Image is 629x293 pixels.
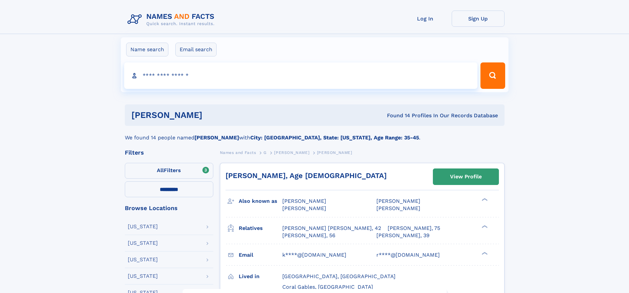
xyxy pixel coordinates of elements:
[250,134,419,141] b: City: [GEOGRAPHIC_DATA], State: [US_STATE], Age Range: 35-45
[125,205,213,211] div: Browse Locations
[480,198,488,202] div: ❯
[128,257,158,262] div: [US_STATE]
[239,249,282,261] h3: Email
[125,126,505,142] div: We found 14 people named with .
[274,150,309,155] span: [PERSON_NAME]
[376,232,430,239] a: [PERSON_NAME], 39
[480,62,505,89] button: Search Button
[274,148,309,157] a: [PERSON_NAME]
[124,62,478,89] input: search input
[376,205,420,211] span: [PERSON_NAME]
[376,198,420,204] span: [PERSON_NAME]
[239,223,282,234] h3: Relatives
[317,150,352,155] span: [PERSON_NAME]
[399,11,452,27] a: Log In
[480,224,488,229] div: ❯
[480,251,488,255] div: ❯
[282,232,335,239] a: [PERSON_NAME], 56
[450,169,482,184] div: View Profile
[194,134,239,141] b: [PERSON_NAME]
[125,150,213,156] div: Filters
[295,112,498,119] div: Found 14 Profiles In Our Records Database
[125,163,213,179] label: Filters
[452,11,505,27] a: Sign Up
[175,43,217,56] label: Email search
[388,225,440,232] a: [PERSON_NAME], 75
[282,198,326,204] span: [PERSON_NAME]
[282,225,381,232] a: [PERSON_NAME] [PERSON_NAME], 42
[220,148,256,157] a: Names and Facts
[282,273,396,279] span: [GEOGRAPHIC_DATA], [GEOGRAPHIC_DATA]
[239,271,282,282] h3: Lived in
[128,240,158,246] div: [US_STATE]
[157,167,164,173] span: All
[263,150,267,155] span: G
[263,148,267,157] a: G
[126,43,168,56] label: Name search
[128,224,158,229] div: [US_STATE]
[433,169,499,185] a: View Profile
[226,171,387,180] a: [PERSON_NAME], Age [DEMOGRAPHIC_DATA]
[282,284,373,290] span: Coral Gables, [GEOGRAPHIC_DATA]
[131,111,295,119] h1: [PERSON_NAME]
[128,274,158,279] div: [US_STATE]
[282,205,326,211] span: [PERSON_NAME]
[125,11,220,28] img: Logo Names and Facts
[239,196,282,207] h3: Also known as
